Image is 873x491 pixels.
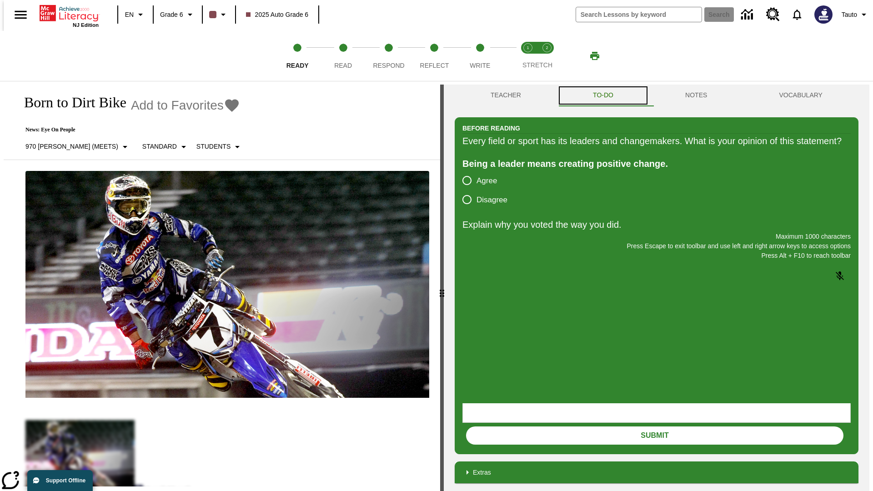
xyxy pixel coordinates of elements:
[462,156,851,171] div: Being a leader means creating positive change.
[25,171,429,398] img: Motocross racer James Stewart flies through the air on his dirt bike.
[125,10,134,20] span: EN
[462,251,851,261] p: Press Alt + F10 to reach toolbar
[527,45,529,50] text: 1
[455,85,557,106] button: Teacher
[546,45,548,50] text: 2
[462,232,851,241] p: Maximum 1000 characters
[373,62,404,69] span: Respond
[156,6,199,23] button: Grade: Grade 6, Select a grade
[121,6,150,23] button: Language: EN, Select a language
[440,85,444,491] div: Press Enter or Spacebar and then press right and left arrow keys to move the slider
[408,31,461,81] button: Reflect step 4 of 5
[160,10,183,20] span: Grade 6
[736,2,761,27] a: Data Center
[455,461,858,483] div: Extras
[580,48,609,64] button: Print
[27,470,93,491] button: Support Offline
[466,426,843,445] button: Submit
[25,142,118,151] p: 970 [PERSON_NAME] (Meets)
[473,468,491,477] p: Extras
[193,139,246,155] button: Select Student
[334,62,352,69] span: Read
[271,31,324,81] button: Ready step 1 of 5
[477,175,497,187] span: Agree
[809,3,838,26] button: Select a new avatar
[286,62,309,69] span: Ready
[649,85,743,106] button: NOTES
[131,98,224,113] span: Add to Favorites
[462,123,520,133] h2: Before Reading
[534,31,560,81] button: Stretch Respond step 2 of 2
[814,5,833,24] img: Avatar
[785,3,809,26] a: Notifications
[40,3,99,28] div: Home
[761,2,785,27] a: Resource Center, Will open in new tab
[4,85,440,486] div: reading
[462,217,851,232] p: Explain why you voted the way you did.
[470,62,490,69] span: Write
[246,10,309,20] span: 2025 Auto Grade 6
[455,85,858,106] div: Instructional Panel Tabs
[743,85,858,106] button: VOCABULARY
[462,241,851,251] p: Press Escape to exit toolbar and use left and right arrow keys to access options
[462,134,851,148] div: Every field or sport has its leaders and changemakers. What is your opinion of this statement?
[515,31,541,81] button: Stretch Read step 1 of 2
[842,10,857,20] span: Tauto
[522,61,552,69] span: STRETCH
[829,265,851,287] button: Click to activate and allow voice recognition
[73,22,99,28] span: NJ Edition
[131,97,240,113] button: Add to Favorites - Born to Dirt Bike
[4,7,133,15] body: Explain why you voted the way you did. Maximum 1000 characters Press Alt + F10 to reach toolbar P...
[576,7,702,22] input: search field
[477,194,507,206] span: Disagree
[838,6,873,23] button: Profile/Settings
[444,85,869,491] div: activity
[362,31,415,81] button: Respond step 3 of 5
[196,142,231,151] p: Students
[462,171,515,209] div: poll
[420,62,449,69] span: Reflect
[22,139,134,155] button: Select Lexile, 970 Lexile (Meets)
[46,477,85,484] span: Support Offline
[316,31,369,81] button: Read step 2 of 5
[142,142,177,151] p: Standard
[206,6,232,23] button: Class color is dark brown. Change class color
[557,85,649,106] button: TO-DO
[15,94,126,111] h1: Born to Dirt Bike
[7,1,34,28] button: Open side menu
[454,31,507,81] button: Write step 5 of 5
[139,139,193,155] button: Scaffolds, Standard
[15,126,246,133] p: News: Eye On People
